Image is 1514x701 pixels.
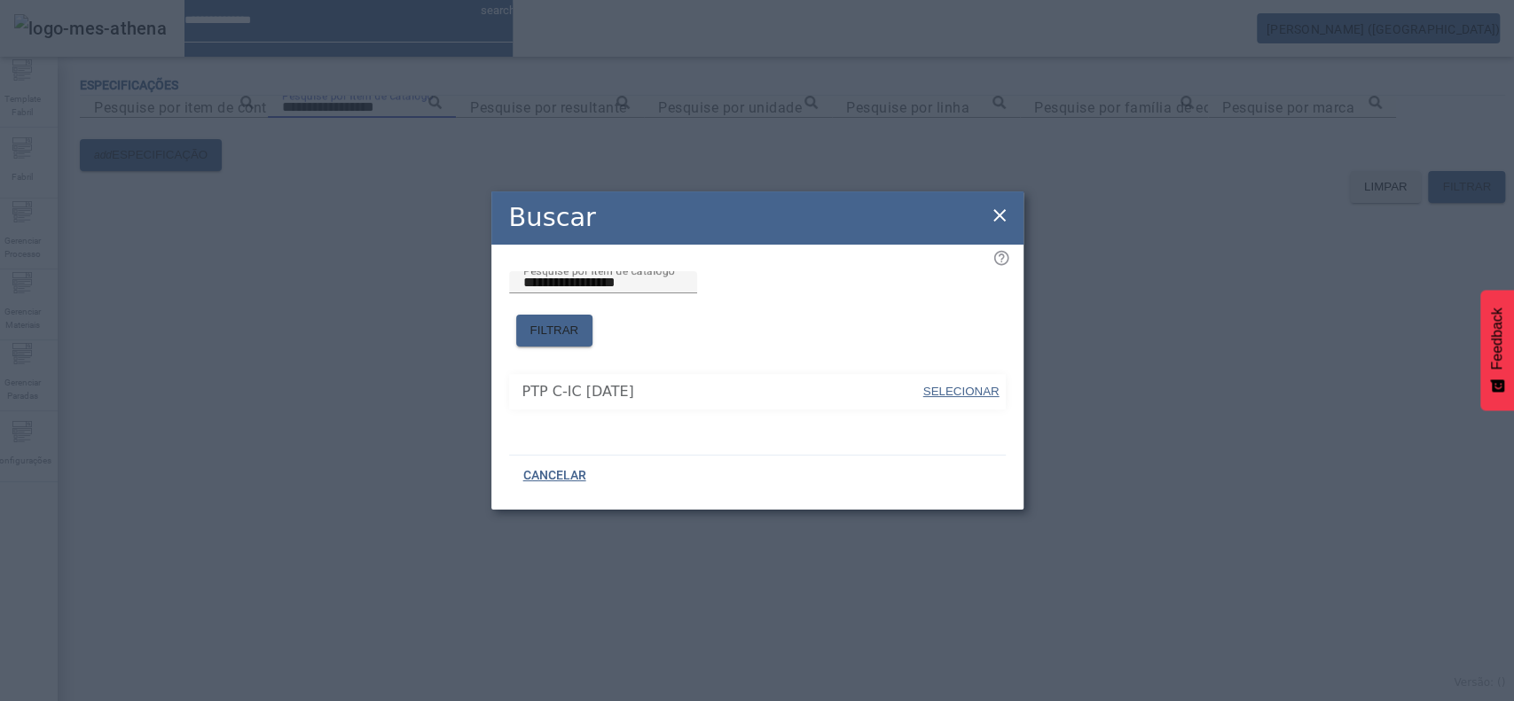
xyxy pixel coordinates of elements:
span: Feedback [1489,308,1505,370]
button: SELECIONAR [921,376,1000,408]
button: FILTRAR [516,315,593,347]
span: SELECIONAR [923,385,1000,398]
button: Feedback - Mostrar pesquisa [1480,290,1514,410]
span: PTP C-IC [DATE] [522,381,922,402]
mat-label: Pesquise por item de catálogo [523,264,675,277]
button: CANCELAR [509,460,600,492]
h2: Buscar [509,199,596,237]
span: CANCELAR [523,467,586,485]
span: FILTRAR [530,322,579,339]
